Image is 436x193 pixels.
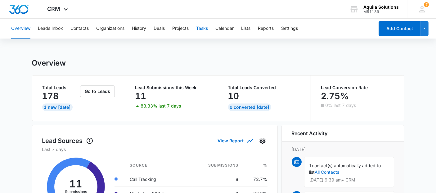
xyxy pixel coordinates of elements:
[80,85,115,97] button: Go to Leads
[315,169,339,175] a: All Contacts
[228,85,301,90] p: Total Leads Converted
[42,85,79,90] p: Total Leads
[424,2,429,7] span: 7
[325,103,356,108] p: 0% last 7 days
[241,19,250,39] button: Lists
[228,103,271,111] div: 0 Converted [DATE]
[154,19,165,39] button: Deals
[196,19,208,39] button: Tasks
[218,135,253,146] button: View Report
[125,172,193,186] td: Call Tracking
[292,130,328,137] h6: Recent Activity
[132,19,146,39] button: History
[215,19,234,39] button: Calendar
[243,172,267,186] td: 72.7%
[243,159,267,172] th: %
[363,5,399,10] div: account name
[281,19,298,39] button: Settings
[193,172,243,186] td: 8
[11,19,30,39] button: Overview
[38,19,63,39] button: Leads Inbox
[321,85,394,90] p: Lead Conversion Rate
[47,6,61,12] span: CRM
[172,19,189,39] button: Projects
[309,178,389,182] p: [DATE] 9:39 am • CRM
[70,19,89,39] button: Contacts
[424,2,429,7] div: notifications count
[135,91,146,101] p: 11
[321,91,349,101] p: 2.75%
[80,89,115,94] a: Go to Leads
[309,163,381,175] span: contact(s) automatically added to list
[42,91,59,101] p: 178
[379,21,420,36] button: Add Contact
[228,91,239,101] p: 10
[363,10,399,14] div: account id
[42,146,267,153] p: Last 7 days
[309,163,312,168] span: 1
[42,103,73,111] div: 1 New [DATE]
[32,58,66,68] h1: Overview
[258,136,267,146] button: Settings
[258,19,274,39] button: Reports
[292,146,394,153] p: [DATE]
[96,19,124,39] button: Organizations
[193,159,243,172] th: Submissions
[125,159,193,172] th: Source
[135,85,208,90] p: Lead Submissions this Week
[42,136,93,145] h1: Lead Sources
[141,104,181,108] p: 83.33% last 7 days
